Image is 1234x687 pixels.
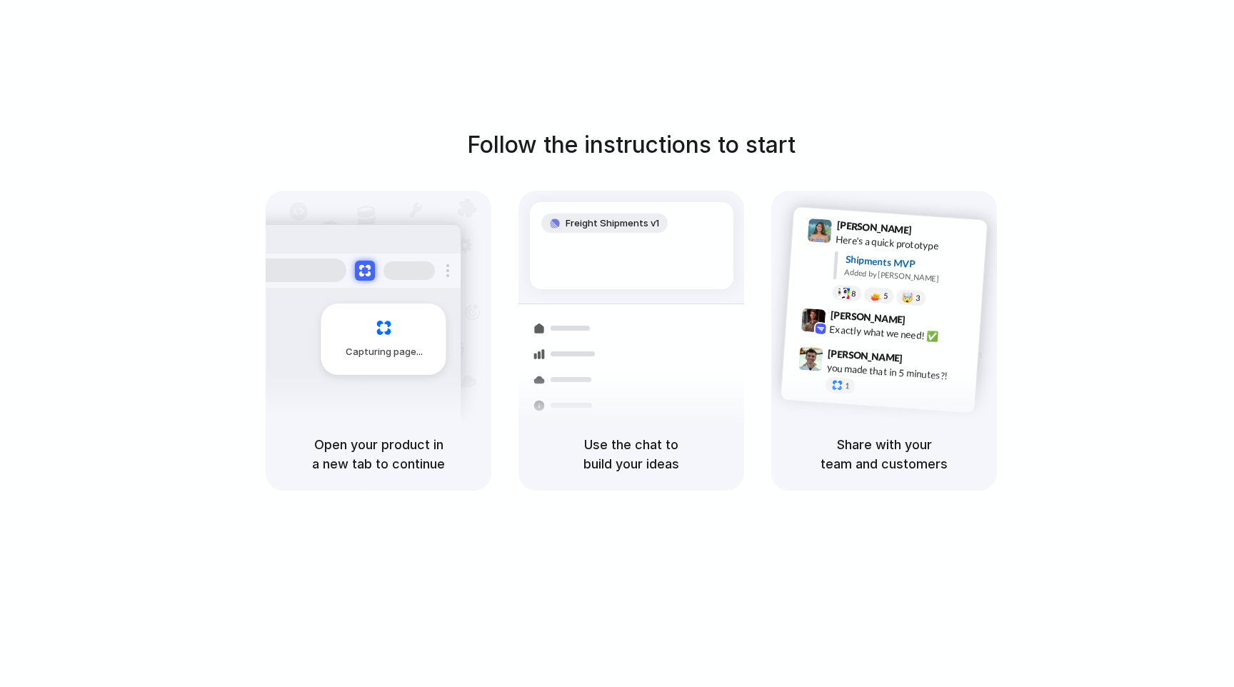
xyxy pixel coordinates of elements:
span: 8 [851,289,856,297]
span: 5 [883,292,888,300]
h5: Share with your team and customers [788,435,980,473]
h5: Use the chat to build your ideas [536,435,727,473]
div: 🤯 [902,292,914,303]
div: Added by [PERSON_NAME] [844,266,975,287]
span: [PERSON_NAME] [836,217,912,238]
div: Shipments MVP [845,252,977,276]
h5: Open your product in a new tab to continue [283,435,474,473]
span: 3 [916,294,921,302]
div: you made that in 5 minutes?! [826,360,969,384]
span: 1 [845,382,850,390]
div: Here's a quick prototype [836,232,978,256]
span: [PERSON_NAME] [828,345,903,366]
h1: Follow the instructions to start [467,128,796,162]
span: 9:42 AM [910,314,939,331]
span: Freight Shipments v1 [566,216,659,231]
span: [PERSON_NAME] [830,307,906,328]
span: 9:47 AM [907,352,936,369]
span: 9:41 AM [916,224,945,241]
span: Capturing page [346,345,425,359]
div: Exactly what we need! ✅ [829,321,972,346]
